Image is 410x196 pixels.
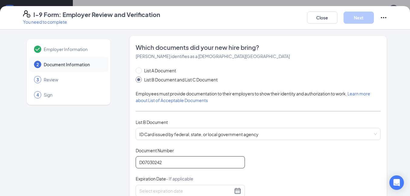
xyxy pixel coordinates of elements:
span: List B Document [136,119,168,125]
input: Select expiration date [139,187,233,194]
span: Which documents did your new hire bring? [136,43,381,52]
svg: Ellipses [380,14,387,21]
span: List A Document [142,67,178,74]
svg: FormI9EVerifyIcon [23,10,30,18]
span: 2 [36,61,39,67]
span: Expiration Date [136,176,193,182]
span: Employees must provide documentation to their employers to show their identity and authorization ... [136,91,370,103]
button: Close [307,12,337,24]
span: 4 [36,92,39,98]
button: Next [344,12,374,24]
div: Open Intercom Messenger [389,175,404,190]
p: You need to complete [23,19,160,25]
span: Document Number [136,147,174,153]
span: - If applicable [166,176,193,181]
span: [PERSON_NAME] identifies as a [DEMOGRAPHIC_DATA][GEOGRAPHIC_DATA] [136,53,290,59]
span: Employer Information [44,46,102,52]
span: 3 [36,77,39,83]
span: Review [44,77,102,83]
span: Document Information [44,61,102,67]
span: List B Document and List C Document [142,76,220,83]
span: Sign [44,92,102,98]
h4: I-9 Form: Employer Review and Verification [33,10,160,19]
span: ID Card issued by federal, state, or local government agency [139,128,377,140]
svg: Checkmark [34,46,41,53]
